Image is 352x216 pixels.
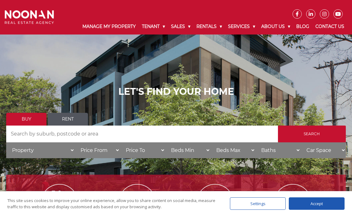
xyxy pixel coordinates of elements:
[5,10,54,24] img: Noonan Real Estate Agency
[193,19,225,34] a: Rentals
[278,126,346,142] input: Search
[258,19,293,34] a: About Us
[6,86,346,97] h1: LET'S FIND YOUR HOME
[230,197,286,210] div: Settings
[6,126,278,142] input: Search by suburb, postcode or area
[312,19,347,34] a: Contact Us
[293,19,312,34] a: Blog
[7,197,218,210] div: This site uses cookies to improve your online experience, allow you to share content on social me...
[168,19,193,34] a: Sales
[79,19,139,34] a: Manage My Property
[6,113,46,126] a: Buy
[48,113,88,126] a: Rent
[225,19,258,34] a: Services
[139,19,168,34] a: Tenant
[289,197,345,210] div: Accept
